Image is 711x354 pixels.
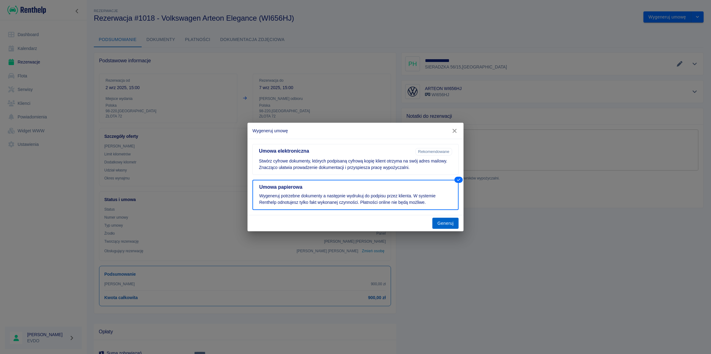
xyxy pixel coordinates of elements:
button: Generuj [432,218,459,229]
h2: Wygeneruj umowę [247,123,464,139]
p: Wygeneruj potrzebne dokumenty a następnie wydrukuj do podpisu przez klienta. W systemie Renthelp ... [259,193,452,206]
h5: Umowa elektroniczna [259,148,413,154]
span: Rekomendowane [416,149,452,154]
h5: Umowa papierowa [259,184,452,190]
button: Umowa elektronicznaRekomendowaneStwórz cyfrowe dokumenty, których podpisaną cyfrową kopię klient ... [252,144,459,175]
button: Umowa papierowaWygeneruj potrzebne dokumenty a następnie wydrukuj do podpisu przez klienta. W sys... [252,180,459,210]
p: Stwórz cyfrowe dokumenty, których podpisaną cyfrową kopię klient otrzyma na swój adres mailowy. Z... [259,158,452,171]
